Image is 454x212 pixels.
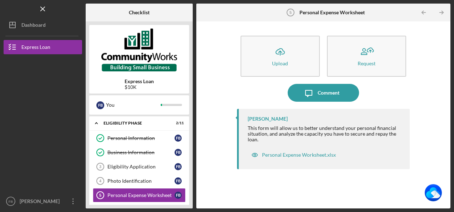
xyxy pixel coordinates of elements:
[272,61,288,66] div: Upload
[175,149,182,156] div: F B
[299,10,365,15] b: Personal Expense Worksheet
[175,135,182,142] div: F B
[96,101,104,109] div: F B
[171,121,184,125] div: 2 / 11
[175,163,182,170] div: F B
[4,40,82,54] button: Express Loan
[93,160,186,174] a: 3Eligibility ApplicationFB
[93,174,186,188] a: 4Photo IdentificationFB
[4,18,82,32] button: Dashboard
[125,84,154,90] div: $10K
[107,164,175,170] div: Eligibility Application
[107,178,175,184] div: Photo Identification
[106,99,161,111] div: You
[248,148,339,162] button: Personal Expense Worksheet.xlsx
[318,84,339,102] div: Comment
[288,84,359,102] button: Comment
[248,116,288,122] div: [PERSON_NAME]
[93,131,186,145] a: Personal InformationFB
[248,125,403,142] div: This form will allow us to better understand your personal financial situation, and analyze the c...
[99,165,101,169] tspan: 3
[289,10,292,15] tspan: 5
[93,145,186,160] a: Business InformationFB
[4,194,82,208] button: FB[PERSON_NAME]
[99,179,102,183] tspan: 4
[107,192,175,198] div: Personal Expense Worksheet
[125,79,154,84] b: Express Loan
[175,177,182,185] div: F B
[327,36,406,77] button: Request
[358,61,375,66] div: Request
[241,36,320,77] button: Upload
[89,29,189,71] img: Product logo
[175,192,182,199] div: F B
[21,18,46,34] div: Dashboard
[99,193,101,197] tspan: 5
[9,200,13,203] text: FB
[129,10,150,15] b: Checklist
[107,150,175,155] div: Business Information
[18,194,64,210] div: [PERSON_NAME]
[262,152,336,158] div: Personal Expense Worksheet.xlsx
[93,188,186,202] a: 5Personal Expense WorksheetFB
[21,40,50,56] div: Express Loan
[104,121,166,125] div: Eligibility Phase
[107,135,175,141] div: Personal Information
